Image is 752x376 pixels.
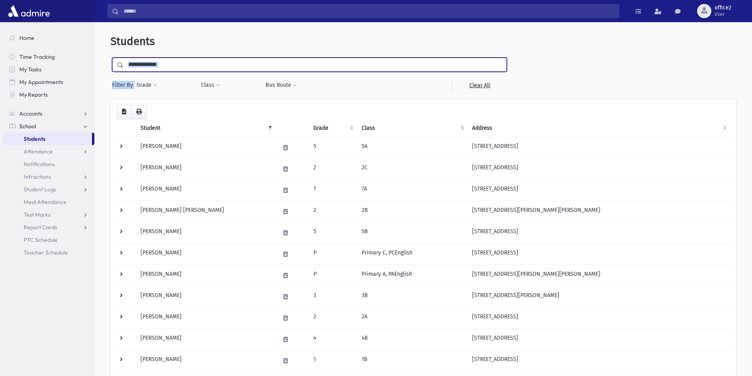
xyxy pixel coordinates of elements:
a: Accounts [3,107,94,120]
span: User [714,11,731,17]
a: Time Tracking [3,51,94,63]
span: Students [24,135,45,142]
td: [STREET_ADDRESS][PERSON_NAME][PERSON_NAME] [467,201,730,222]
a: My Reports [3,88,94,101]
td: 1B [357,350,467,371]
a: Test Marks [3,208,94,221]
input: Search [119,4,619,18]
td: 2C [357,158,467,180]
td: [PERSON_NAME] [PERSON_NAME] [136,201,275,222]
button: CSV [117,105,131,119]
span: Home [19,34,34,41]
td: [STREET_ADDRESS] [467,222,730,243]
span: Notifications [24,161,55,168]
td: 5B [357,222,467,243]
td: 4 [309,329,357,350]
td: [PERSON_NAME] [136,329,275,350]
td: [PERSON_NAME] [136,265,275,286]
td: [STREET_ADDRESS][PERSON_NAME] [467,286,730,307]
a: PTC Schedule [3,234,94,246]
td: Primary A, PAEnglish [357,265,467,286]
a: My Appointments [3,76,94,88]
button: Print [131,105,147,119]
td: [PERSON_NAME] [136,286,275,307]
span: Infractions [24,173,51,180]
span: School [19,123,36,130]
a: Students [3,133,92,145]
a: Clear All [452,78,507,92]
td: [STREET_ADDRESS] [467,137,730,158]
span: PTC Schedule [24,236,58,243]
td: [STREET_ADDRESS] [467,350,730,371]
span: Filter By [112,81,136,89]
span: My Appointments [19,79,63,86]
td: [PERSON_NAME] [136,158,275,180]
span: Student Logs [24,186,56,193]
td: [STREET_ADDRESS] [467,158,730,180]
td: [PERSON_NAME] [136,350,275,371]
a: My Tasks [3,63,94,76]
a: Teacher Schedule [3,246,94,259]
td: 5 [309,222,357,243]
th: Grade: activate to sort column ascending [309,119,357,137]
a: Notifications [3,158,94,170]
span: Meal Attendance [24,198,66,206]
td: 3 [309,286,357,307]
button: Class [201,78,220,92]
span: Test Marks [24,211,51,218]
td: 2 [309,158,357,180]
td: [PERSON_NAME] [136,222,275,243]
a: Meal Attendance [3,196,94,208]
td: [STREET_ADDRESS] [467,307,730,329]
span: Accounts [19,110,42,117]
th: Address: activate to sort column ascending [467,119,730,137]
td: P [309,265,357,286]
a: Student Logs [3,183,94,196]
th: Class: activate to sort column ascending [357,119,467,137]
span: office2 [714,5,731,11]
button: Grade [136,78,158,92]
td: [PERSON_NAME] [136,243,275,265]
td: 5A [357,137,467,158]
a: Attendance [3,145,94,158]
span: Time Tracking [19,53,55,60]
a: Report Cards [3,221,94,234]
img: AdmirePro [6,3,52,19]
td: 2 [309,201,357,222]
td: [STREET_ADDRESS] [467,180,730,201]
td: 5 [309,137,357,158]
button: Bus Route [265,78,297,92]
td: [PERSON_NAME] [136,307,275,329]
a: Home [3,32,94,44]
td: Primary C, PCEnglish [357,243,467,265]
td: 7 [309,180,357,201]
td: [PERSON_NAME] [136,137,275,158]
td: 3B [357,286,467,307]
td: [STREET_ADDRESS][PERSON_NAME][PERSON_NAME] [467,265,730,286]
td: 1 [309,350,357,371]
td: 2A [357,307,467,329]
span: Report Cards [24,224,57,231]
td: [STREET_ADDRESS] [467,329,730,350]
a: Infractions [3,170,94,183]
td: 4B [357,329,467,350]
td: 2B [357,201,467,222]
td: [STREET_ADDRESS] [467,243,730,265]
span: My Reports [19,91,48,98]
td: 7A [357,180,467,201]
td: P [309,243,357,265]
td: [PERSON_NAME] [136,180,275,201]
th: Student: activate to sort column descending [136,119,275,137]
span: My Tasks [19,66,41,73]
span: Attendance [24,148,53,155]
td: 2 [309,307,357,329]
a: School [3,120,94,133]
span: Teacher Schedule [24,249,68,256]
span: Students [111,35,155,48]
